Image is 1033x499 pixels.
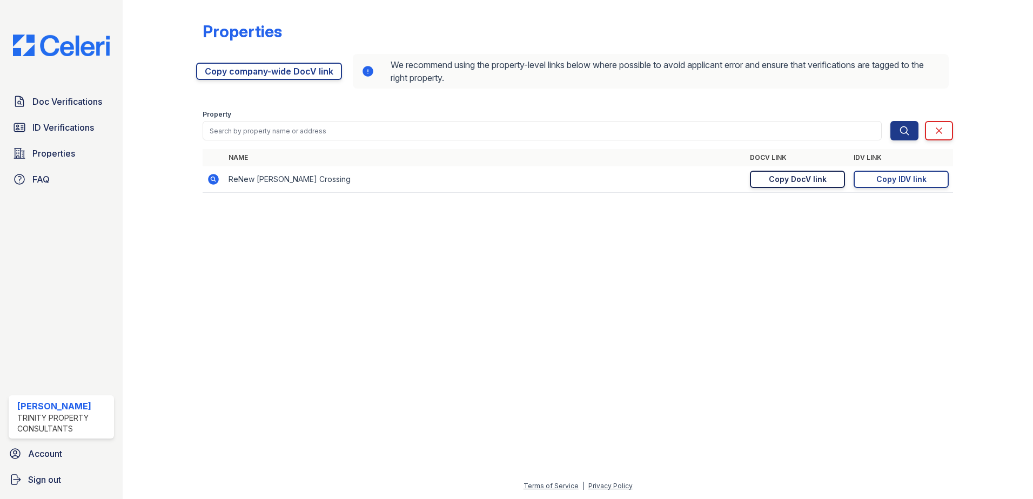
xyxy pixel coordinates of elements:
div: Properties [203,22,282,41]
div: [PERSON_NAME] [17,400,110,413]
a: Copy DocV link [750,171,845,188]
a: Copy IDV link [854,171,949,188]
img: CE_Logo_Blue-a8612792a0a2168367f1c8372b55b34899dd931a85d93a1a3d3e32e68fde9ad4.png [4,35,118,56]
div: Copy IDV link [876,174,927,185]
th: DocV Link [746,149,849,166]
div: | [582,482,585,490]
span: Account [28,447,62,460]
a: Terms of Service [524,482,579,490]
span: Sign out [28,473,61,486]
label: Property [203,110,231,119]
td: ReNew [PERSON_NAME] Crossing [224,166,746,193]
span: Properties [32,147,75,160]
a: Properties [9,143,114,164]
a: Copy company-wide DocV link [196,63,342,80]
a: Account [4,443,118,464]
span: FAQ [32,173,50,186]
span: Doc Verifications [32,95,102,108]
th: Name [224,149,746,166]
a: Privacy Policy [588,482,633,490]
div: Copy DocV link [769,174,827,185]
a: FAQ [9,168,114,190]
div: Trinity Property Consultants [17,413,110,434]
div: We recommend using the property-level links below where possible to avoid applicant error and ens... [353,54,949,89]
span: ID Verifications [32,121,94,134]
a: ID Verifications [9,117,114,138]
a: Sign out [4,469,118,490]
input: Search by property name or address [203,121,882,140]
th: IDV Link [849,149,953,166]
a: Doc Verifications [9,91,114,112]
